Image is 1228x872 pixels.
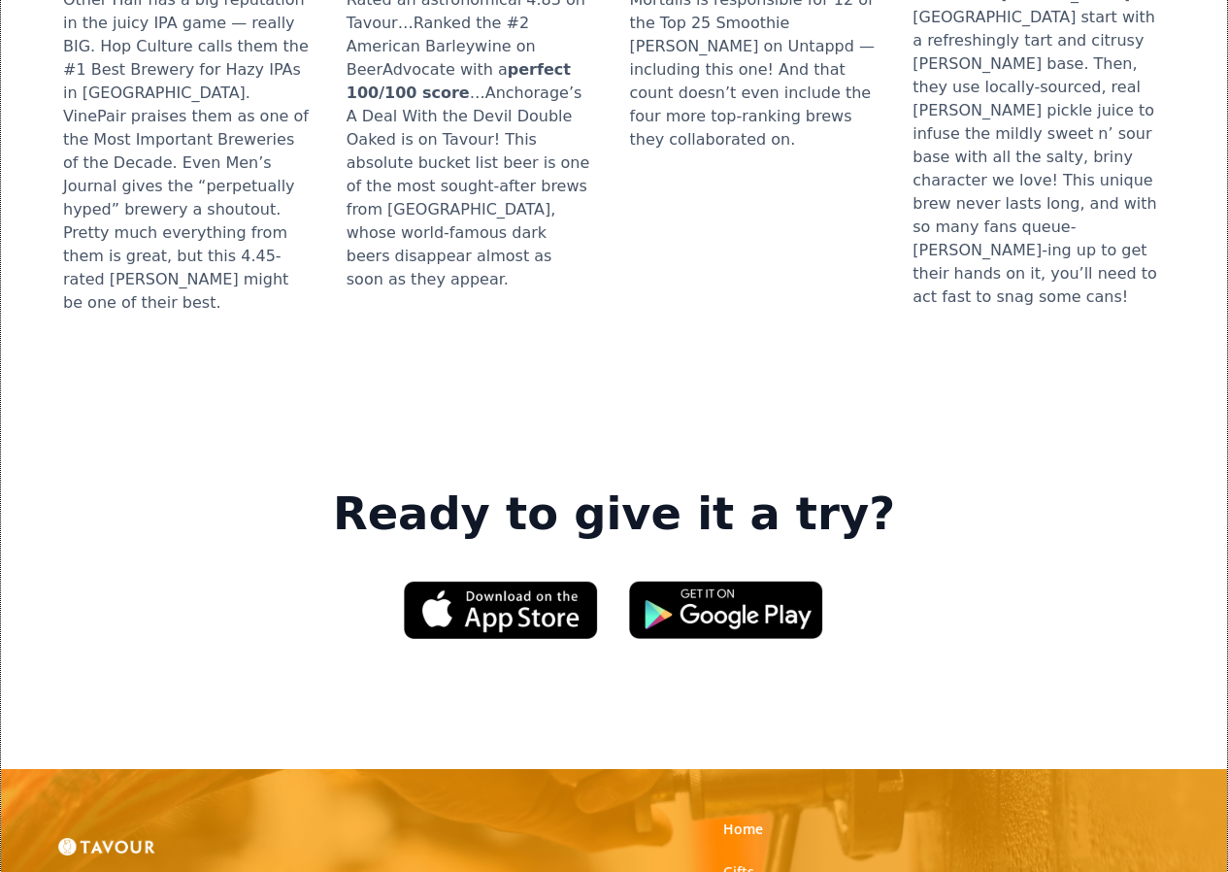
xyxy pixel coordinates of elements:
a: Home [723,820,763,839]
strong: Ready to give it a try? [333,487,895,542]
